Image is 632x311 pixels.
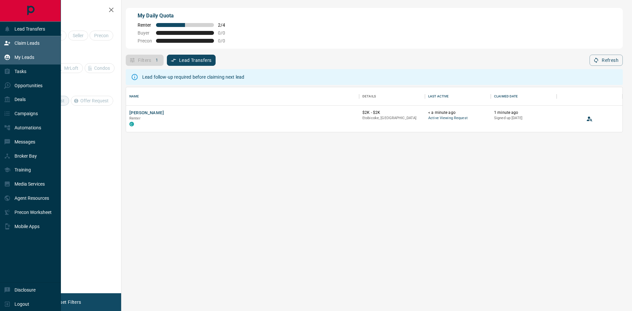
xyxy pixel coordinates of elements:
[362,110,422,116] p: $2K - $2K
[138,38,152,43] span: Precon
[494,110,553,116] p: 1 minute ago
[218,22,232,28] span: 2 / 4
[126,87,359,106] div: Name
[167,55,216,66] button: Lead Transfers
[218,38,232,43] span: 0 / 0
[359,87,425,106] div: Details
[428,110,487,116] p: < a minute ago
[129,110,164,116] button: [PERSON_NAME]
[21,7,115,14] h2: Filters
[138,12,232,20] p: My Daily Quota
[218,30,232,36] span: 0 / 0
[494,116,553,121] p: Signed up [DATE]
[428,87,449,106] div: Last Active
[362,87,376,106] div: Details
[129,116,141,120] span: Renter
[138,30,152,36] span: Buyer
[494,87,518,106] div: Claimed Date
[428,116,487,121] span: Active Viewing Request
[50,297,85,308] button: Reset Filters
[425,87,491,106] div: Last Active
[129,122,134,126] div: condos.ca
[590,55,623,66] button: Refresh
[585,114,594,124] button: View Lead
[138,22,152,28] span: Renter
[129,87,139,106] div: Name
[586,116,593,122] svg: View Lead
[362,116,422,121] p: Etobicoke, [GEOGRAPHIC_DATA]
[142,71,244,83] div: Lead follow-up required before claiming next lead
[491,87,557,106] div: Claimed Date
